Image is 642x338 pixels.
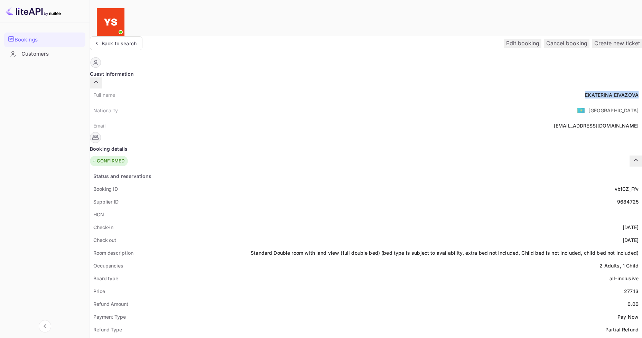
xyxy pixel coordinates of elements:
[623,224,639,231] div: [DATE]
[39,320,51,332] button: Collapse navigation
[93,107,118,113] ya-tr-span: Nationality
[605,327,639,332] ya-tr-span: Partial Refund
[577,106,585,114] ya-tr-span: 🇰🇿
[15,36,38,44] ya-tr-span: Bookings
[90,145,128,152] ya-tr-span: Booking details
[617,198,639,205] div: 9684725
[93,250,133,256] ya-tr-span: Room description
[97,158,124,165] ya-tr-span: CONFIRMED
[93,237,116,243] ya-tr-span: Check out
[624,288,639,295] div: 277.13
[93,327,122,332] ya-tr-span: Refund Type
[93,263,123,269] ya-tr-span: Occupancies
[592,39,642,48] button: Create new ticket
[627,300,639,308] div: 0.00
[4,47,85,60] a: Customers
[615,186,639,192] ya-tr-span: vbfCZ_Ffv
[97,8,124,36] img: Yandex Support
[90,70,134,77] ya-tr-span: Guest information
[93,186,118,192] ya-tr-span: Booking ID
[6,6,61,17] img: LiteAPI logo
[93,224,113,230] ya-tr-span: Check-in
[594,40,640,47] ya-tr-span: Create new ticket
[93,92,115,98] ya-tr-span: Full name
[623,236,639,244] div: [DATE]
[588,107,639,113] ya-tr-span: [GEOGRAPHIC_DATA]
[577,104,585,116] span: United States
[617,314,639,320] ya-tr-span: Pay Now
[4,32,85,47] div: Bookings
[610,275,639,281] ya-tr-span: all-inclusive
[4,47,85,61] div: Customers
[544,39,589,48] button: Cancel booking
[102,40,137,46] ya-tr-span: Back to search
[599,263,639,269] ya-tr-span: 2 Adults, 1 Child
[93,199,119,205] ya-tr-span: Supplier ID
[93,314,126,320] ya-tr-span: Payment Type
[93,123,105,129] ya-tr-span: Email
[93,288,105,294] ya-tr-span: Price
[93,301,128,307] ya-tr-span: Refund Amount
[21,50,49,58] ya-tr-span: Customers
[4,32,85,46] a: Bookings
[506,40,539,47] ya-tr-span: Edit booking
[93,173,151,179] ya-tr-span: Status and reservations
[585,92,612,98] ya-tr-span: EKATERINA
[554,123,639,129] ya-tr-span: [EMAIL_ADDRESS][DOMAIN_NAME]
[93,212,104,217] ya-tr-span: HCN
[614,92,639,98] ya-tr-span: EIVAZOVA
[93,275,118,281] ya-tr-span: Board type
[251,250,639,256] ya-tr-span: Standard Double room with land view (full double bed) (bed type is subject to availability, extra...
[546,40,587,47] ya-tr-span: Cancel booking
[504,39,541,48] button: Edit booking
